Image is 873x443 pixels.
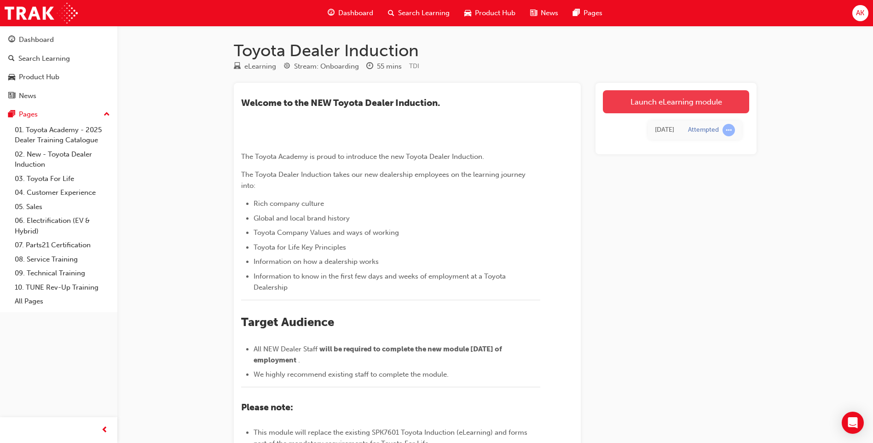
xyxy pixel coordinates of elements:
span: up-icon [104,109,110,121]
a: car-iconProduct Hub [457,4,523,23]
span: . [298,356,300,364]
div: Duration [366,61,402,72]
span: News [541,8,558,18]
span: pages-icon [573,7,580,19]
div: eLearning [244,61,276,72]
div: Stream: Onboarding [294,61,359,72]
a: Dashboard [4,31,114,48]
span: ​Welcome to the NEW Toyota Dealer Induction. [241,98,440,108]
div: Stream [283,61,359,72]
span: All NEW Dealer Staff [254,345,318,353]
span: news-icon [8,92,15,100]
a: pages-iconPages [566,4,610,23]
div: Attempted [688,126,719,134]
span: Rich company culture [254,199,324,208]
span: learningResourceType_ELEARNING-icon [234,63,241,71]
span: guage-icon [8,36,15,44]
div: Type [234,61,276,72]
a: 06. Electrification (EV & Hybrid) [11,214,114,238]
span: pages-icon [8,111,15,119]
span: Toyota for Life Key Principles [254,243,346,251]
a: 04. Customer Experience [11,186,114,200]
span: AK [856,8,864,18]
div: Search Learning [18,53,70,64]
button: AK [852,5,868,21]
span: news-icon [530,7,537,19]
a: 02. New - Toyota Dealer Induction [11,147,114,172]
span: car-icon [8,73,15,82]
span: search-icon [388,7,394,19]
span: Please note: [241,402,293,413]
span: Toyota Company Values and ways of working [254,228,399,237]
span: prev-icon [101,425,108,436]
h1: Toyota Dealer Induction [234,41,757,61]
a: 07. Parts21 Certification [11,238,114,252]
div: Open Intercom Messenger [842,412,864,434]
span: guage-icon [328,7,335,19]
div: News [19,91,36,101]
span: learningRecordVerb_ATTEMPT-icon [723,124,735,136]
span: Global and local brand history [254,214,350,222]
a: search-iconSearch Learning [381,4,457,23]
span: Learning resource code [409,62,419,70]
a: 08. Service Training [11,252,114,267]
a: Search Learning [4,50,114,67]
span: The Toyota Dealer Induction takes our new dealership employees on the learning journey into: [241,170,527,190]
span: Pages [584,8,602,18]
a: 09. Technical Training [11,266,114,280]
button: Pages [4,106,114,123]
a: news-iconNews [523,4,566,23]
div: Pages [19,109,38,120]
span: We highly recommend existing staff to complete the module. [254,370,449,379]
a: guage-iconDashboard [320,4,381,23]
span: Information on how a dealership works [254,257,379,266]
span: car-icon [464,7,471,19]
img: Trak [5,3,78,23]
span: will be required to complete the new module [DATE] of employment [254,345,503,364]
button: DashboardSearch LearningProduct HubNews [4,29,114,106]
a: 05. Sales [11,200,114,214]
span: Target Audience [241,315,334,329]
span: Product Hub [475,8,515,18]
span: target-icon [283,63,290,71]
span: search-icon [8,55,15,63]
div: Product Hub [19,72,59,82]
a: Product Hub [4,69,114,86]
div: 55 mins [377,61,402,72]
div: Dashboard [19,35,54,45]
a: Launch eLearning module [603,90,749,113]
span: The Toyota Academy is proud to introduce the new Toyota Dealer Induction. [241,152,484,161]
span: Dashboard [338,8,373,18]
a: News [4,87,114,105]
span: Information to know in the first few days and weeks of employment at a Toyota Dealership [254,272,508,291]
a: 03. Toyota For Life [11,172,114,186]
div: Mon Aug 25 2025 15:27:56 GMT+0800 (Australian Western Standard Time) [655,125,674,135]
a: 10. TUNE Rev-Up Training [11,280,114,295]
span: clock-icon [366,63,373,71]
span: Search Learning [398,8,450,18]
a: 01. Toyota Academy - 2025 Dealer Training Catalogue [11,123,114,147]
a: All Pages [11,294,114,309]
